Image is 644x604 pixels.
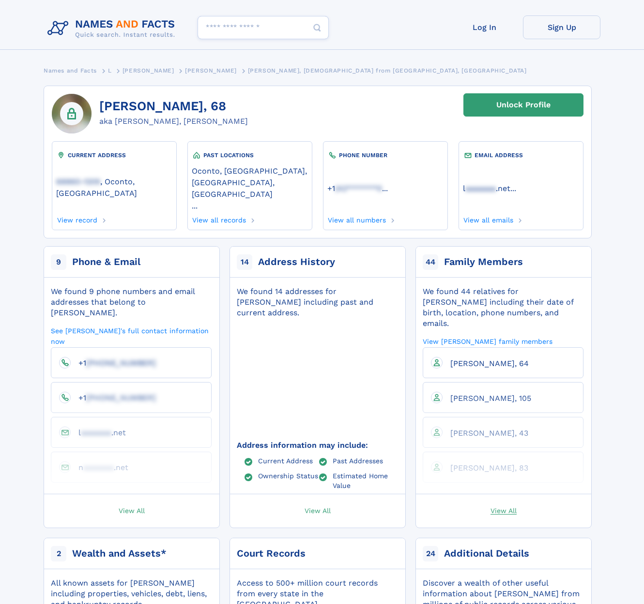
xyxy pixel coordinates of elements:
span: 24 [423,546,438,561]
div: Family Members [444,255,523,269]
a: [PERSON_NAME], 64 [443,358,529,368]
div: Wealth and Assets* [72,547,167,560]
div: Unlock Profile [496,94,551,116]
a: [GEOGRAPHIC_DATA], [GEOGRAPHIC_DATA] [192,177,308,199]
a: View All [39,494,224,528]
a: [PERSON_NAME] [123,64,174,76]
span: [PERSON_NAME], [DEMOGRAPHIC_DATA] from [GEOGRAPHIC_DATA], [GEOGRAPHIC_DATA] [248,67,527,74]
div: We found 9 phone numbers and email addresses that belong to [PERSON_NAME]. [51,286,212,318]
span: 14 [237,254,252,270]
span: aaaaaaa [81,428,111,437]
a: See [PERSON_NAME]'s full contact information now [51,326,212,346]
a: Estimated Home Value [333,471,398,489]
span: View All [119,506,145,515]
a: Log In [445,15,523,39]
a: Unlock Profile [463,93,583,117]
div: , [192,160,308,213]
span: [PERSON_NAME], 105 [450,394,531,403]
span: aaaaaaa [465,184,496,193]
span: [PHONE_NUMBER] [86,358,156,368]
span: 68860-1205 [56,177,100,186]
div: PHONE NUMBER [327,150,444,160]
img: Logo Names and Facts [44,15,183,42]
a: View [PERSON_NAME] family members [423,337,552,346]
h1: [PERSON_NAME], 68 [99,99,248,114]
span: 9 [51,254,66,270]
a: Ownership Status [258,471,318,479]
a: laaaaaaa.net [71,427,126,437]
a: View all numbers [327,213,386,224]
span: [PERSON_NAME], 43 [450,428,528,438]
a: View All [225,494,410,528]
a: Oconto, [GEOGRAPHIC_DATA] [192,165,305,176]
a: [PERSON_NAME] [185,64,237,76]
div: aka [PERSON_NAME], [PERSON_NAME] [99,116,248,127]
a: 68860-1205, Oconto, [GEOGRAPHIC_DATA] [56,176,172,198]
a: ... [327,184,444,193]
span: [PERSON_NAME], 64 [450,359,529,368]
span: 2 [51,546,66,561]
a: Sign Up [523,15,600,39]
button: Search Button [306,16,329,40]
span: View All [305,506,331,515]
a: View all emails [463,213,514,224]
div: Court Records [237,547,306,560]
a: Past Addresses [333,457,383,464]
span: View All [491,506,517,515]
a: Names and Facts [44,64,97,76]
span: [PERSON_NAME] [123,67,174,74]
img: Map with markers on addresses Robert K Lovitt [220,298,414,459]
a: naaaaaaa.net [71,462,128,471]
span: L [108,67,112,74]
div: PAST LOCATIONS [192,150,308,160]
div: We found 14 addresses for [PERSON_NAME] including past and current address. [237,286,398,318]
a: [PERSON_NAME], 43 [443,428,528,437]
div: EMAIL ADDRESS [463,150,579,160]
div: Phone & Email [72,255,140,269]
a: [PERSON_NAME], 105 [443,393,531,402]
a: [PERSON_NAME], 83 [443,463,528,472]
a: View All [411,494,596,528]
span: [PERSON_NAME] [185,67,237,74]
a: View record [56,213,97,224]
a: View all records [192,213,246,224]
input: search input [198,16,329,39]
a: laaaaaaa.net [463,183,510,193]
span: 44 [423,254,438,270]
div: Additional Details [444,547,529,560]
a: ... [192,201,308,210]
a: L [108,64,112,76]
span: aaaaaaa [83,463,114,472]
div: We found 44 relatives for [PERSON_NAME] including their date of birth, location, phone numbers, a... [423,286,583,329]
div: Address History [258,255,335,269]
a: +1[PHONE_NUMBER] [71,393,156,402]
span: [PERSON_NAME], 83 [450,463,528,472]
div: CURRENT ADDRESS [56,150,172,160]
span: [PHONE_NUMBER] [86,393,156,402]
div: Address information may include: [237,440,398,451]
a: Current Address [258,457,313,464]
a: +1[PHONE_NUMBER] [71,358,156,367]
